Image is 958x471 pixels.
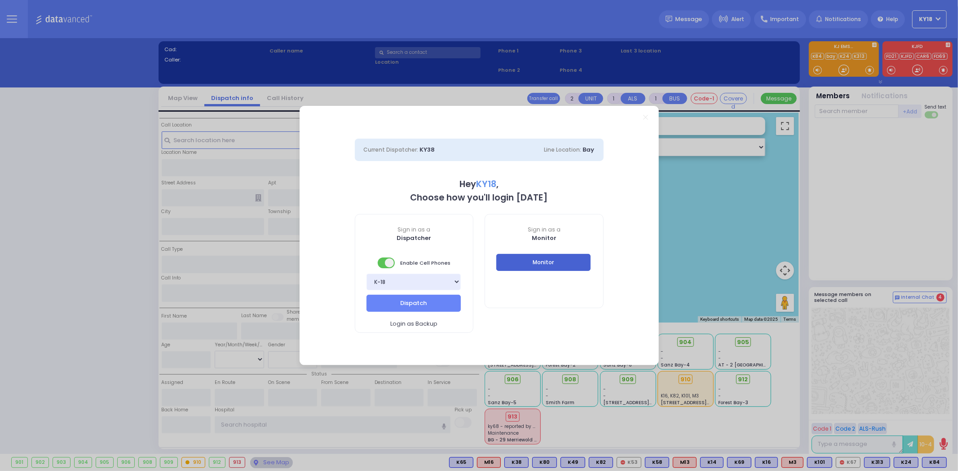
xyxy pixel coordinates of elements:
[643,115,648,120] a: Close
[459,178,499,190] b: Hey ,
[485,226,603,234] span: Sign in as a
[366,295,461,312] button: Dispatch
[390,319,437,328] span: Login as Backup
[378,257,450,269] span: Enable Cell Phones
[397,234,431,242] b: Dispatcher
[420,145,435,154] span: KY38
[583,145,595,154] span: Bay
[364,146,419,153] span: Current Dispatcher:
[532,234,556,242] b: Monitor
[411,192,548,204] b: Choose how you'll login [DATE]
[496,254,591,271] button: Monitor
[355,226,473,234] span: Sign in as a
[476,178,496,190] span: KY18
[544,146,582,153] span: Line Location:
